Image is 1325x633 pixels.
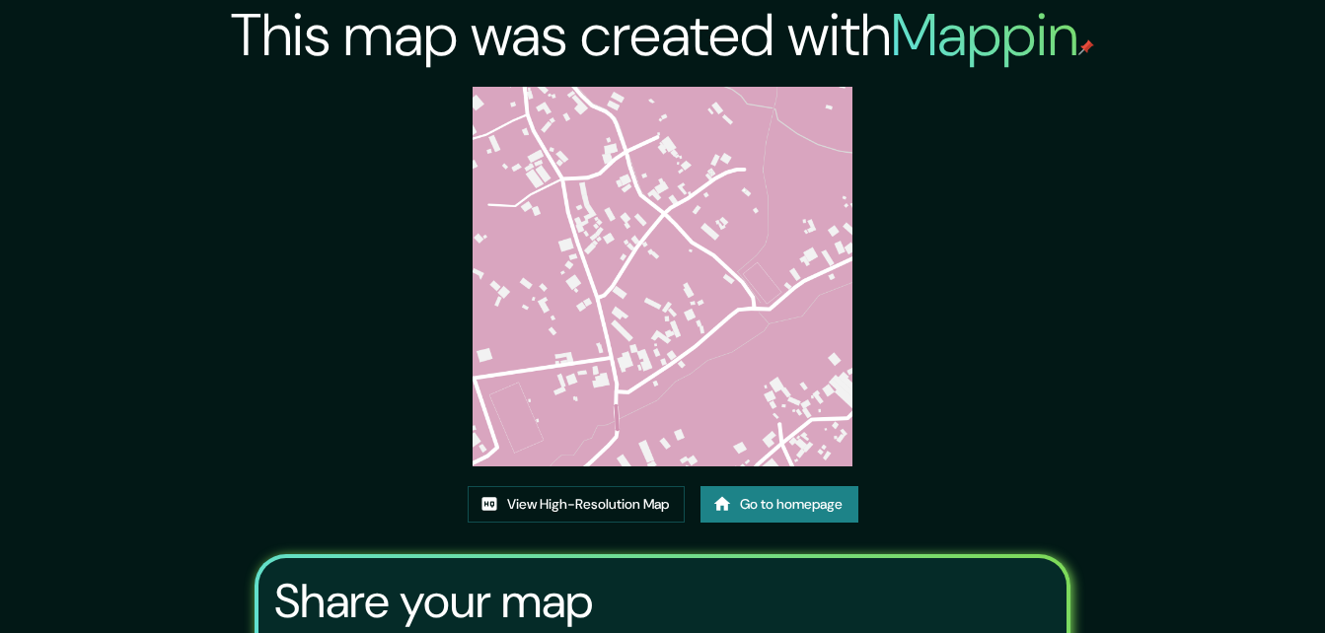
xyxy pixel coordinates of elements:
iframe: Help widget launcher [1149,556,1303,611]
a: View High-Resolution Map [468,486,685,523]
h3: Share your map [274,574,593,629]
img: mappin-pin [1078,39,1094,55]
a: Go to homepage [700,486,858,523]
img: created-map [473,87,852,466]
